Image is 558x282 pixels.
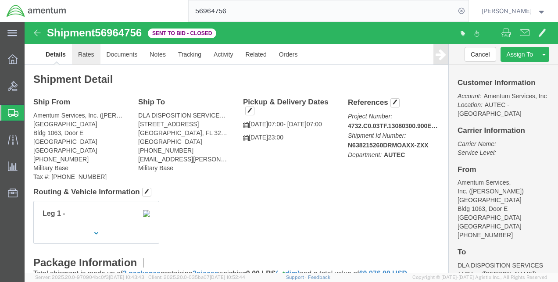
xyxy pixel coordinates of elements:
[148,275,245,280] span: Client: 2025.20.0-035ba07
[35,275,144,280] span: Server: 2025.20.0-970904bc0f3
[481,6,546,16] button: [PERSON_NAME]
[210,275,245,280] span: [DATE] 10:52:44
[25,22,558,273] iframe: FS Legacy Container
[308,275,330,280] a: Feedback
[482,6,532,16] span: Patrick Fitts
[286,275,308,280] a: Support
[412,274,547,281] span: Copyright © [DATE]-[DATE] Agistix Inc., All Rights Reserved
[109,275,144,280] span: [DATE] 10:43:43
[6,4,67,18] img: logo
[189,0,455,21] input: Search for shipment number, reference number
